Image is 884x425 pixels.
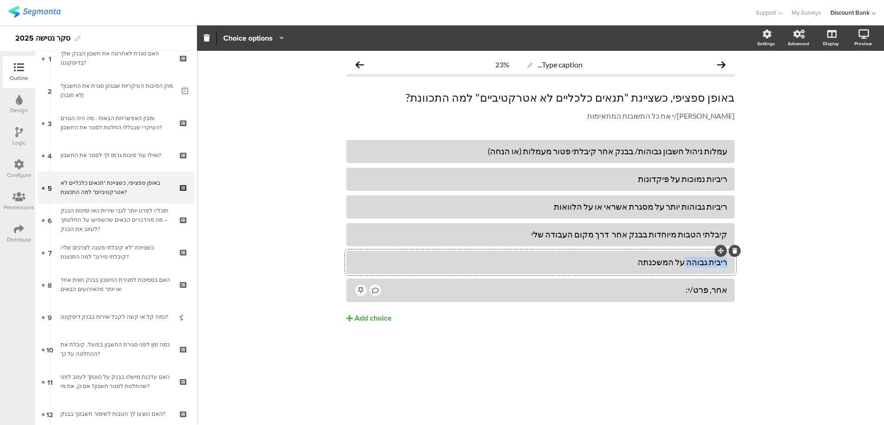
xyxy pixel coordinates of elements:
[354,174,727,184] div: ריביות נמוכות על פיקדונות
[757,40,775,47] div: Settings
[61,49,171,67] div: האם סגרת לאחרונה את חשבון הבנק שלך בדיסקונט?
[823,40,839,47] div: Display
[61,151,171,160] div: ואילו עוד סיבות גרמו לך לסגור את החשבון?
[37,139,195,171] a: 4 ואילו עוד סיבות גרמו לך לסגור את החשבון?
[495,60,510,69] div: 23%
[61,243,171,261] div: כשציינת "לא קיבלתי מענה לצרכים שלי/ קיבלתי סירוב" למה התכוונת?
[48,312,52,322] span: 9
[37,204,195,236] a: 6 תוכל/י לפרט יותר לגבי שירות ו/או זמינות הבנק – מה מהדברים הבאים שהשפיעו על החלטתך לעזוב את הבנק?
[48,182,52,193] span: 5
[223,28,284,48] button: Choice options
[48,215,52,225] span: 6
[37,301,195,333] a: 9 כמה קל או קשה לקבל שירות בבנק דיסקונט?
[12,139,26,147] div: Logic
[788,40,809,47] div: Advanced
[48,247,52,257] span: 7
[223,33,273,43] span: Choice options
[830,8,870,17] div: Discount Bank
[15,31,70,46] div: 2025 סקר נטישה
[37,333,195,365] a: 10 כמה זמן לפני סגירת החשבון בפועל, קיבלת את ההחלטה על כך?
[37,74,195,107] a: 2 מהן הסיבות העיקריות שבגינן סגרת את החשבון?(לא חובה)
[61,114,171,132] div: ומבין האפשרויות הבאות - מה היה הגורם העיקרי שבגללו החלטת לסגור את החשבון?
[37,42,195,74] a: 1 האם סגרת לאחרונה את חשבון הבנק שלך בדיסקונט?
[354,229,727,240] div: קיבלתי הטבות מיוחדות בבנק אחר דרך מקום העבודה שלי
[8,6,61,18] img: segmanta logo
[61,206,171,234] div: תוכל/י לפרט יותר לגבי שירות ו/או זמינות הבנק – מה מהדברים הבאים שהשפיעו על החלטתך לעזוב את הבנק?
[4,203,34,212] div: Permissions
[37,236,195,268] a: 7 כשציינת "לא קיבלתי מענה לצרכים שלי/ קיבלתי סירוב" למה התכוונת?
[354,201,727,212] div: ריביות גבוהות יותר על מסגרת אשראי או על הלוואות
[61,409,171,419] div: האם הוצעו לך הטבות לשימור חשבונך בבנק?
[538,60,583,69] span: Type caption...
[61,340,171,358] div: כמה זמן לפני סגירת החשבון בפועל, קיבלת את ההחלטה על כך?
[37,171,195,204] a: 5 באופן ספציפי, כשציינת "תנאים כלכליים לא אטרקטיביים" למה התכוונת?
[46,409,53,419] span: 12
[46,344,53,354] span: 10
[382,285,727,295] div: אחר, פרט/י:
[756,8,776,17] span: Support
[346,111,735,121] p: [PERSON_NAME]/י את כל התשובות המתאימות
[346,91,735,104] p: באופן ספציפי, כשציינת "תנאים כלכליים לא אטרקטיביים" למה התכוונת?
[10,74,28,82] div: Outline
[48,118,52,128] span: 3
[7,236,31,244] div: Distribute
[355,314,392,323] div: Add choice
[49,53,51,63] span: 1
[354,146,727,157] div: עמלות ניהול חשבון גבוהות/ בבנק אחר קיבלתי פטור מעמלות (או הנחה)
[854,40,872,47] div: Preview
[61,275,171,294] div: האם בסמיכות לסגירת החשבון בבנק חווית אחד או יותר מהאירועים הבאים:
[61,312,171,322] div: כמה קל או קשה לקבל שירות בבנק דיסקונט?
[37,365,195,398] a: 11 האם עדכנת מישהו בבנק על כוונתך לעזוב לפני שהחלטת לסגור חשבון? אם כן, את מי?
[48,279,52,290] span: 8
[48,85,52,96] span: 2
[37,268,195,301] a: 8 האם בסמיכות לסגירת החשבון בבנק חווית אחד או יותר מהאירועים הבאים:
[61,81,175,100] div: מהן הסיבות העיקריות שבגינן סגרת את החשבון?(לא חובה)
[48,150,52,160] span: 4
[61,372,171,391] div: האם עדכנת מישהו בבנק על כוונתך לעזוב לפני שהחלטת לסגור חשבון? אם כן, את מי?
[354,257,727,267] div: ריבית גבוהה על המשכנתה
[7,171,31,179] div: Configure
[47,376,53,387] span: 11
[61,178,171,197] div: באופן ספציפי, כשציינת "תנאים כלכליים לא אטרקטיביים" למה התכוונת?
[346,307,735,330] button: Add choice
[37,107,195,139] a: 3 ומבין האפשרויות הבאות - מה היה הגורם העיקרי שבגללו החלטת לסגור את החשבון?
[10,106,28,115] div: Design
